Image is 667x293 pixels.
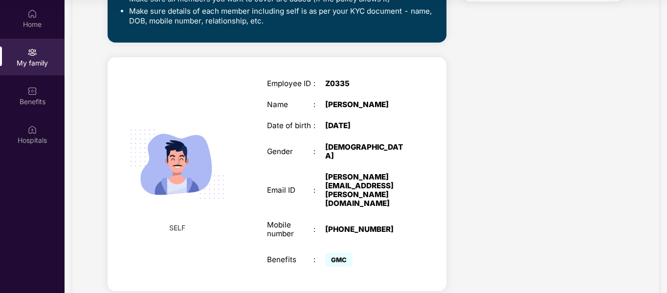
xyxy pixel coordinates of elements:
[313,186,325,195] div: :
[313,225,325,234] div: :
[119,106,236,223] img: svg+xml;base64,PHN2ZyB4bWxucz0iaHR0cDovL3d3dy53My5vcmcvMjAwMC9zdmciIHdpZHRoPSIyMjQiIGhlaWdodD0iMT...
[27,9,37,19] img: svg+xml;base64,PHN2ZyBpZD0iSG9tZSIgeG1sbnM9Imh0dHA6Ly93d3cudzMub3JnLzIwMDAvc3ZnIiB3aWR0aD0iMjAiIG...
[313,121,325,130] div: :
[267,121,314,130] div: Date of birth
[27,125,37,135] img: svg+xml;base64,PHN2ZyBpZD0iSG9zcGl0YWxzIiB4bWxucz0iaHR0cDovL3d3dy53My5vcmcvMjAwMC9zdmciIHdpZHRoPS...
[267,255,314,264] div: Benefits
[313,100,325,109] div: :
[325,225,407,234] div: [PHONE_NUMBER]
[325,253,353,267] span: GMC
[325,143,407,160] div: [DEMOGRAPHIC_DATA]
[267,79,314,88] div: Employee ID
[313,147,325,156] div: :
[27,86,37,96] img: svg+xml;base64,PHN2ZyBpZD0iQmVuZWZpdHMiIHhtbG5zPSJodHRwOi8vd3d3LnczLm9yZy8yMDAwL3N2ZyIgd2lkdGg9Ij...
[313,79,325,88] div: :
[267,186,314,195] div: Email ID
[129,6,435,26] li: Make sure details of each member including self is as per your KYC document - name, DOB, mobile n...
[325,100,407,109] div: [PERSON_NAME]
[267,221,314,238] div: Mobile number
[325,121,407,130] div: [DATE]
[325,79,407,88] div: Z0335
[267,147,314,156] div: Gender
[313,255,325,264] div: :
[169,223,185,233] span: SELF
[267,100,314,109] div: Name
[27,47,37,57] img: svg+xml;base64,PHN2ZyB3aWR0aD0iMjAiIGhlaWdodD0iMjAiIHZpZXdCb3g9IjAgMCAyMCAyMCIgZmlsbD0ibm9uZSIgeG...
[325,173,407,208] div: [PERSON_NAME][EMAIL_ADDRESS][PERSON_NAME][DOMAIN_NAME]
